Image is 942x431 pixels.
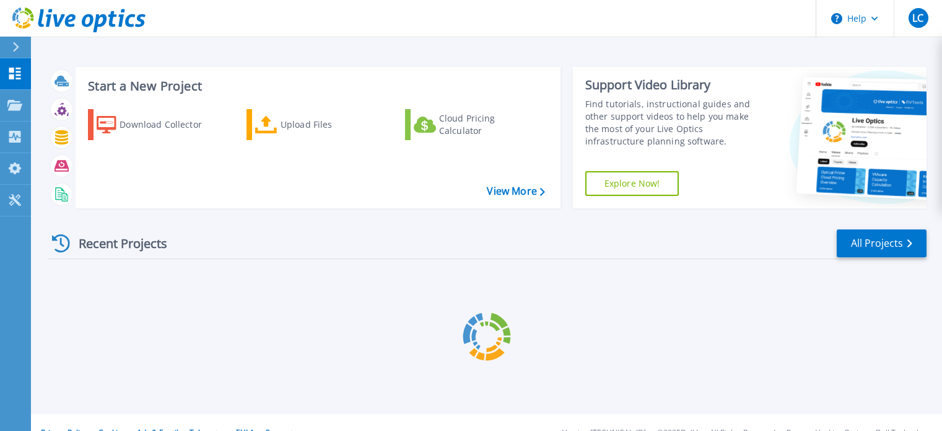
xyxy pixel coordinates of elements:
[439,112,538,137] div: Cloud Pricing Calculator
[246,109,385,140] a: Upload Files
[48,228,184,259] div: Recent Projects
[88,79,544,93] h3: Start a New Project
[88,109,226,140] a: Download Collector
[585,171,679,196] a: Explore Now!
[585,77,763,93] div: Support Video Library
[405,109,543,140] a: Cloud Pricing Calculator
[281,112,380,137] div: Upload Files
[585,98,763,148] div: Find tutorials, instructional guides and other support videos to help you make the most of your L...
[912,13,923,23] span: LC
[487,185,544,197] a: View More
[837,229,927,257] a: All Projects
[120,112,219,137] div: Download Collector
